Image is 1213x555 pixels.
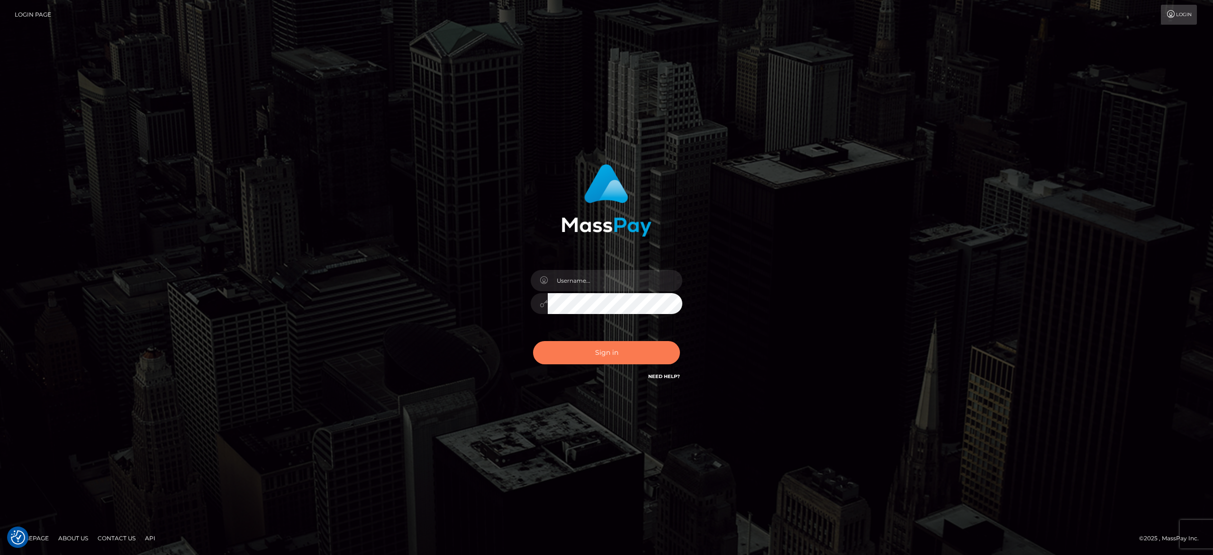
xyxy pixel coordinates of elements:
input: Username... [548,270,682,291]
a: Login [1161,5,1197,25]
a: Contact Us [94,531,139,546]
a: About Us [54,531,92,546]
a: Login Page [15,5,51,25]
button: Sign in [533,341,680,364]
a: Homepage [10,531,53,546]
div: © 2025 , MassPay Inc. [1139,533,1206,544]
img: MassPay Login [561,164,652,237]
img: Revisit consent button [11,530,25,545]
a: Need Help? [648,373,680,379]
button: Consent Preferences [11,530,25,545]
a: API [141,531,159,546]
